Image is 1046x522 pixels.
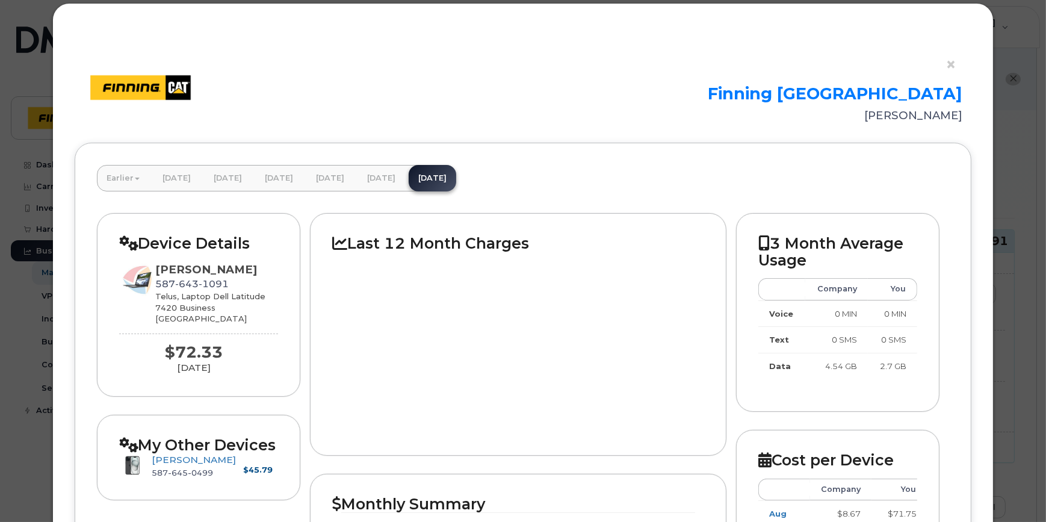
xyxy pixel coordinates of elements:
th: Company [805,278,868,300]
a: [DATE] [357,165,405,191]
h2: My Other Devices [119,437,278,454]
div: [PERSON_NAME] [155,262,278,278]
a: [DATE] [153,165,200,191]
th: You [871,479,927,500]
td: 0 MIN [805,300,868,327]
a: [PERSON_NAME] [152,454,236,465]
div: [DATE] [119,361,268,374]
h2: Device Details [119,235,278,252]
th: You [868,278,917,300]
span: 0499 [188,468,213,477]
td: 4.54 GB [805,353,868,379]
a: [DATE] [306,165,354,191]
img: Finning Canada [84,74,192,102]
span: 645 [168,468,188,477]
h2: Last 12 Month Charges [332,235,704,252]
a: [DATE] [204,165,252,191]
iframe: Messenger Launcher [994,470,1037,513]
strong: Voice [769,309,793,318]
div: Telus, Laptop Dell Latitude 7420 Business [GEOGRAPHIC_DATA] [155,291,278,325]
td: 0 SMS [868,326,917,353]
a: [DATE] [255,165,303,191]
a: Aug [769,509,787,518]
h2: Finning [GEOGRAPHIC_DATA] [681,85,962,103]
span: 587 [152,468,213,477]
h2: Monthly Summary [332,496,704,513]
div: $45.79 [238,465,278,474]
h2: 3 Month Average Usage [758,235,917,269]
strong: Data [769,361,791,371]
span: 643 [175,278,199,290]
div: $72.33 [119,344,268,361]
td: 0 SMS [805,326,868,353]
span: 1091 [199,278,229,290]
span: 587 [155,278,229,290]
a: [DATE] [409,165,456,191]
th: Company [810,479,871,500]
td: 2.7 GB [868,353,917,379]
td: 0 MIN [868,300,917,327]
h2: Cost per Device [758,452,917,469]
div: [PERSON_NAME] [681,108,962,123]
button: × [945,56,962,74]
strong: Text [769,335,789,344]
